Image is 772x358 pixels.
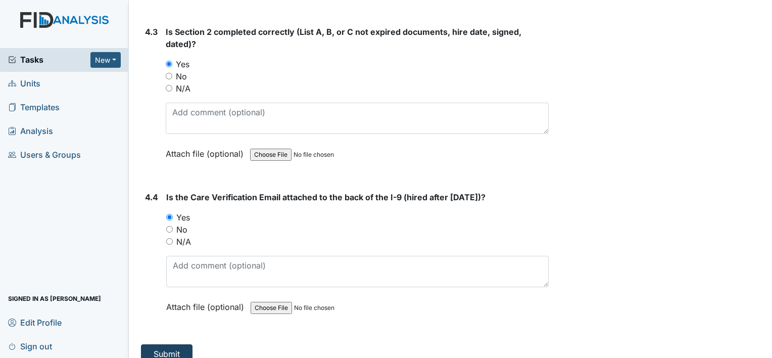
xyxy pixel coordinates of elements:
[8,123,53,139] span: Analysis
[8,315,62,330] span: Edit Profile
[166,85,172,92] input: N/A
[176,82,190,95] label: N/A
[166,61,172,67] input: Yes
[176,211,190,223] label: Yes
[145,191,158,203] label: 4.4
[166,73,172,79] input: No
[8,54,90,66] a: Tasks
[166,295,248,313] label: Attach file (optional)
[176,223,187,236] label: No
[166,238,173,245] input: N/A
[90,52,121,68] button: New
[8,100,60,115] span: Templates
[176,236,191,248] label: N/A
[166,27,521,49] span: Is Section 2 completed correctly (List A, B, or C not expired documents, hire date, signed, dated)?
[8,338,52,354] span: Sign out
[8,76,40,92] span: Units
[8,147,81,163] span: Users & Groups
[166,214,173,220] input: Yes
[145,26,158,38] label: 4.3
[176,70,187,82] label: No
[166,142,248,160] label: Attach file (optional)
[166,192,486,202] span: Is the Care Verification Email attached to the back of the I-9 (hired after [DATE])?
[166,226,173,233] input: No
[176,58,189,70] label: Yes
[8,291,101,306] span: Signed in as [PERSON_NAME]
